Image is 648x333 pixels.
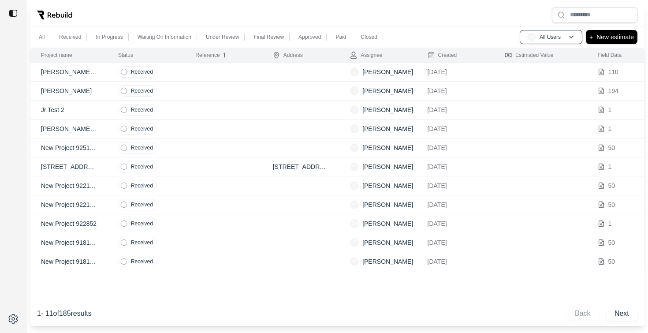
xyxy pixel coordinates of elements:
[41,257,97,266] p: New Project 9181058
[428,67,484,76] p: [DATE]
[335,34,346,41] p: Paid
[362,162,413,171] p: [PERSON_NAME]
[41,67,97,76] p: [PERSON_NAME] Test
[96,34,123,41] p: In Progress
[596,32,634,42] p: New estimate
[608,238,615,247] p: 50
[131,144,153,151] p: Received
[428,162,484,171] p: [DATE]
[350,124,359,133] span: J
[428,200,484,209] p: [DATE]
[520,30,582,44] button: AUAll Users
[59,34,81,41] p: Received
[131,87,153,94] p: Received
[527,33,536,41] span: AU
[41,124,97,133] p: [PERSON_NAME] Test
[350,181,359,190] span: AT
[608,181,615,190] p: 50
[589,32,593,42] p: +
[350,219,359,228] span: JW
[362,105,413,114] p: [PERSON_NAME]
[253,34,284,41] p: Final Review
[41,238,97,247] p: New Project 9181615
[428,181,484,190] p: [DATE]
[586,30,637,44] button: +New estimate
[428,238,484,247] p: [DATE]
[428,105,484,114] p: [DATE]
[608,124,612,133] p: 1
[131,106,153,113] p: Received
[195,52,220,59] div: Reference
[9,9,18,18] img: toggle sidebar
[41,200,97,209] p: New Project 9221225
[273,52,303,59] div: Address
[41,162,97,171] p: [STREET_ADDRESS][US_STATE][US_STATE]
[39,34,45,41] p: All
[131,220,153,227] p: Received
[608,143,615,152] p: 50
[598,52,622,59] div: Field Data
[350,238,359,247] span: AT
[41,181,97,190] p: New Project 9221235
[298,34,321,41] p: Approved
[41,105,97,114] p: Jr Test 2
[131,68,153,75] p: Received
[362,181,413,190] p: [PERSON_NAME]
[131,239,153,246] p: Received
[608,162,612,171] p: 1
[41,52,72,59] div: Project name
[362,86,413,95] p: [PERSON_NAME]
[41,86,97,95] p: [PERSON_NAME]
[608,200,615,209] p: 50
[262,157,339,176] td: [STREET_ADDRESS][US_STATE]
[428,219,484,228] p: [DATE]
[362,143,413,152] p: [PERSON_NAME]
[608,219,612,228] p: 1
[350,257,359,266] span: AT
[350,105,359,114] span: J
[37,308,92,319] p: 1 - 11 of 185 results
[350,52,382,59] div: Assignee
[350,143,359,152] span: AT
[428,124,484,133] p: [DATE]
[362,67,413,76] p: [PERSON_NAME]
[37,11,72,19] img: Rebuild
[131,182,153,189] p: Received
[41,219,97,228] p: New Project 922852
[118,52,133,59] div: Status
[362,257,413,266] p: [PERSON_NAME]
[362,219,413,228] p: [PERSON_NAME]
[608,67,618,76] p: 110
[350,162,359,171] span: AT
[350,200,359,209] span: AT
[505,52,554,59] div: Estimated Value
[362,238,413,247] p: [PERSON_NAME]
[131,125,153,132] p: Received
[606,307,637,321] button: Next
[206,34,239,41] p: Under Review
[428,86,484,95] p: [DATE]
[608,105,612,114] p: 1
[608,86,618,95] p: 194
[131,163,153,170] p: Received
[428,52,457,59] div: Created
[131,258,153,265] p: Received
[350,67,359,76] span: J
[41,143,97,152] p: New Project 9251420
[138,34,191,41] p: Waiting On Information
[362,124,413,133] p: [PERSON_NAME]
[608,257,615,266] p: 50
[540,34,561,41] p: All Users
[361,34,377,41] p: Closed
[428,143,484,152] p: [DATE]
[350,86,359,95] span: J
[428,257,484,266] p: [DATE]
[131,201,153,208] p: Received
[362,200,413,209] p: [PERSON_NAME]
